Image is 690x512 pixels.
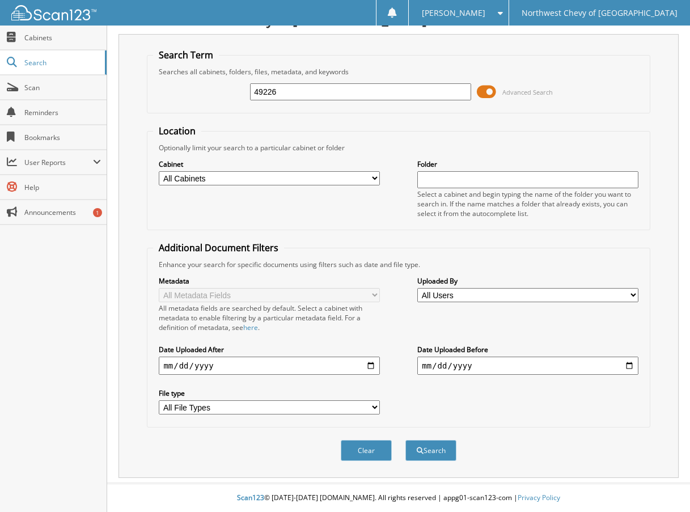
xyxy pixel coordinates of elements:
label: Metadata [159,276,379,286]
a: here [243,323,258,332]
span: Scan [24,83,101,92]
div: © [DATE]-[DATE] [DOMAIN_NAME]. All rights reserved | appg01-scan123-com | [107,484,690,512]
span: Scan123 [237,493,264,502]
button: Clear [341,440,392,461]
div: All metadata fields are searched by default. Select a cabinet with metadata to enable filtering b... [159,303,379,332]
input: start [159,357,379,375]
a: Privacy Policy [518,493,560,502]
span: Help [24,183,101,192]
label: Cabinet [159,159,379,169]
span: Announcements [24,208,101,217]
iframe: Chat Widget [633,458,690,512]
div: 1 [93,208,102,217]
div: Searches all cabinets, folders, files, metadata, and keywords [153,67,644,77]
div: Select a cabinet and begin typing the name of the folder you want to search in. If the name match... [417,189,638,218]
span: Cabinets [24,33,101,43]
span: User Reports [24,158,93,167]
span: Bookmarks [24,133,101,142]
legend: Search Term [153,49,219,61]
span: Reminders [24,108,101,117]
span: Advanced Search [502,88,553,96]
label: Folder [417,159,638,169]
button: Search [405,440,456,461]
input: end [417,357,638,375]
img: scan123-logo-white.svg [11,5,96,20]
label: Date Uploaded Before [417,345,638,354]
div: Enhance your search for specific documents using filters such as date and file type. [153,260,644,269]
label: Date Uploaded After [159,345,379,354]
div: Optionally limit your search to a particular cabinet or folder [153,143,644,153]
label: Uploaded By [417,276,638,286]
span: Northwest Chevy of [GEOGRAPHIC_DATA] [522,10,678,16]
label: File type [159,388,379,398]
span: [PERSON_NAME] [422,10,485,16]
span: Search [24,58,99,67]
legend: Location [153,125,201,137]
legend: Additional Document Filters [153,242,284,254]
